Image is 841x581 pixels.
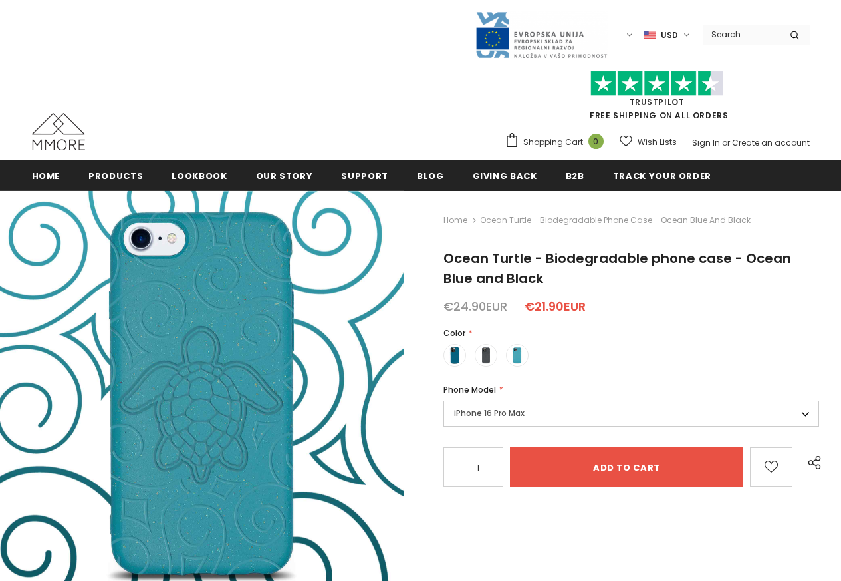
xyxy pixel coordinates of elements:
[417,170,444,182] span: Blog
[630,97,685,108] a: Trustpilot
[703,25,780,44] input: Search Site
[692,137,720,148] a: Sign In
[566,160,584,190] a: B2B
[638,136,677,149] span: Wish Lists
[341,170,388,182] span: support
[256,170,313,182] span: Our Story
[588,134,604,149] span: 0
[88,160,143,190] a: Products
[613,170,711,182] span: Track your order
[566,170,584,182] span: B2B
[590,71,723,97] img: Trust Pilot Stars
[505,132,610,152] a: Shopping Cart 0
[510,447,743,487] input: Add to cart
[341,160,388,190] a: support
[661,29,678,42] span: USD
[443,212,467,228] a: Home
[32,170,60,182] span: Home
[443,401,819,427] label: iPhone 16 Pro Max
[443,327,465,339] span: Color
[475,29,608,40] a: Javni Razpis
[475,11,608,59] img: Javni Razpis
[620,130,677,154] a: Wish Lists
[443,298,507,315] span: €24.90EUR
[644,29,656,41] img: USD
[473,170,537,182] span: Giving back
[32,160,60,190] a: Home
[172,170,227,182] span: Lookbook
[732,137,810,148] a: Create an account
[88,170,143,182] span: Products
[525,298,586,315] span: €21.90EUR
[417,160,444,190] a: Blog
[172,160,227,190] a: Lookbook
[473,160,537,190] a: Giving back
[523,136,583,149] span: Shopping Cart
[613,160,711,190] a: Track your order
[32,113,85,150] img: MMORE Cases
[722,137,730,148] span: or
[480,212,751,228] span: Ocean Turtle - Biodegradable phone case - Ocean Blue and Black
[443,384,496,395] span: Phone Model
[256,160,313,190] a: Our Story
[505,77,810,121] span: FREE SHIPPING ON ALL ORDERS
[443,249,791,288] span: Ocean Turtle - Biodegradable phone case - Ocean Blue and Black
